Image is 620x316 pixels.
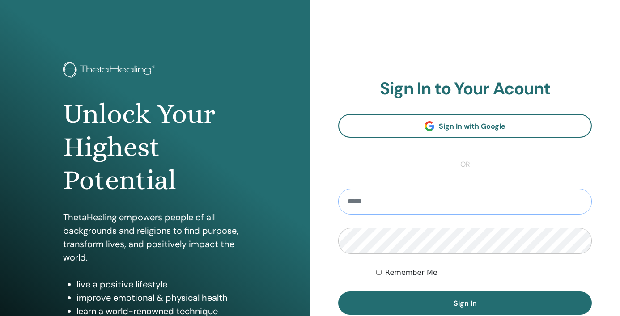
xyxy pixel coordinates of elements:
li: live a positive lifestyle [76,278,247,291]
li: improve emotional & physical health [76,291,247,304]
span: Sign In with Google [439,122,505,131]
p: ThetaHealing empowers people of all backgrounds and religions to find purpose, transform lives, a... [63,211,247,264]
span: or [456,159,475,170]
button: Sign In [338,291,592,315]
label: Remember Me [385,267,437,278]
h2: Sign In to Your Acount [338,79,592,99]
span: Sign In [454,299,477,308]
div: Keep me authenticated indefinitely or until I manually logout [376,267,592,278]
h1: Unlock Your Highest Potential [63,97,247,197]
a: Sign In with Google [338,114,592,138]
